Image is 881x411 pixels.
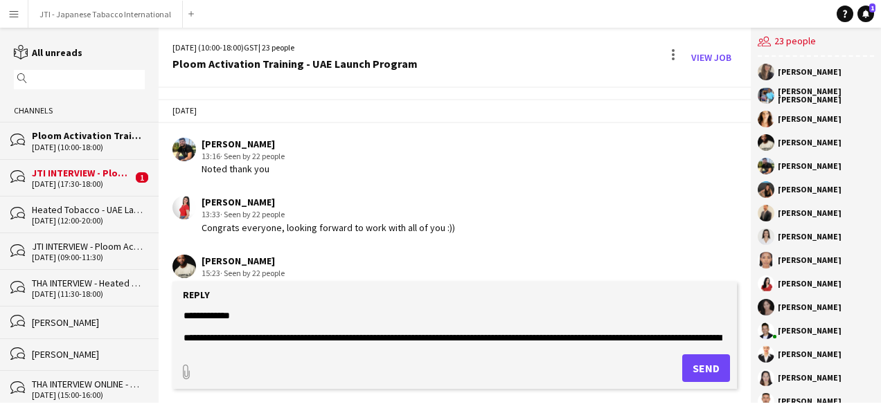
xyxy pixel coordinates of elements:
div: [DATE] (11:30-18:00) [32,289,145,299]
span: 1 [136,172,148,183]
button: JTI - Japanese Tabacco International [28,1,183,28]
div: 23 people [758,28,874,57]
div: [PERSON_NAME] [778,350,842,358]
div: [DATE] (10:00-18:00) [32,143,145,152]
div: JTI INTERVIEW - Ploom Activation - UAE Launch Program [32,167,132,179]
div: Noted thank you [202,163,285,175]
div: Hi [PERSON_NAME]…can you please reply to me on WhatsApp [202,280,456,293]
div: [PERSON_NAME] [778,256,842,264]
div: [DATE] (12:00-20:00) [32,216,145,226]
div: JTI INTERVIEW - Ploom Activation - UAE Launch Program [32,240,145,253]
div: [PERSON_NAME] [778,185,842,194]
div: [PERSON_NAME] [32,316,145,329]
div: [PERSON_NAME] [778,303,842,311]
div: [PERSON_NAME] [202,255,456,267]
div: THA INTERVIEW - Heated Tobacco - UAE Launch Program [32,277,145,289]
span: 1 [869,3,875,12]
div: [PERSON_NAME] [778,232,842,241]
div: 13:33 [202,208,455,221]
div: [DATE] (17:30-18:00) [32,179,132,189]
div: Ploom Activation Training - UAE Launch Program [32,129,145,142]
span: GST [244,42,258,53]
div: [PERSON_NAME] [778,397,842,405]
div: [PERSON_NAME] [778,138,842,147]
div: [PERSON_NAME] [778,209,842,217]
span: · Seen by 22 people [220,209,285,219]
div: [PERSON_NAME] [202,196,455,208]
a: View Job [686,46,737,68]
div: [DATE] (10:00-18:00) | 23 people [172,42,418,54]
span: · Seen by 22 people [220,268,285,278]
button: Send [682,354,730,382]
div: [PERSON_NAME] [778,162,842,170]
div: Ploom Activation Training - UAE Launch Program [172,57,418,70]
div: [PERSON_NAME] [778,327,842,335]
div: [PERSON_NAME] [202,138,285,150]
div: [PERSON_NAME] [778,374,842,382]
div: [PERSON_NAME] [778,68,842,76]
div: [PERSON_NAME] [778,280,842,288]
div: Congrats everyone, looking forward to work with all of you :)) [202,221,455,234]
div: [PERSON_NAME] [32,348,145,360]
a: 1 [857,6,874,22]
a: All unreads [14,46,82,59]
div: THA INTERVIEW ONLINE - Heated Tobacco - UAE Launch Program [32,378,145,390]
div: [DATE] [159,99,751,122]
div: Heated Tobacco - UAE Launch Program [32,203,145,216]
div: [DATE] (09:00-11:30) [32,253,145,262]
div: [DATE] (15:00-16:00) [32,390,145,400]
span: · Seen by 22 people [220,151,285,161]
div: 13:16 [202,150,285,163]
label: Reply [183,289,210,301]
div: 15:23 [202,267,456,280]
div: [PERSON_NAME] [PERSON_NAME] [778,87,874,104]
div: [PERSON_NAME] [778,115,842,123]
